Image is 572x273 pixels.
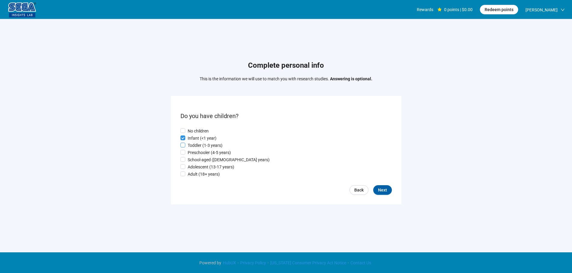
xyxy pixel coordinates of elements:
a: [US_STATE] Consumer Privacy Act Notice [269,260,348,265]
p: Do you have children? [180,111,392,121]
p: Adult (18+ years) [188,171,220,177]
button: Next [373,185,392,195]
p: Preschooler (4-5 years) [188,149,231,156]
a: Contact Us [349,260,373,265]
p: School-aged ([DEMOGRAPHIC_DATA] years) [188,156,270,163]
a: HubUX [221,260,238,265]
a: Back [350,185,368,195]
span: down [561,8,565,12]
p: Adolescent (13-17 years) [188,164,234,170]
button: Redeem points [480,5,518,14]
a: Privacy Policy [239,260,268,265]
div: · · · [199,260,373,266]
span: Back [354,187,364,193]
p: No children [188,128,209,134]
span: star [437,7,442,12]
span: [PERSON_NAME] [525,0,558,19]
p: Infant (<1 year) [188,135,216,141]
h1: Complete personal info [200,60,372,71]
p: This is the information we will use to match you with research studies. [200,76,372,82]
span: Next [378,187,387,193]
span: Redeem points [485,6,513,13]
p: Toddler (1-3 years) [188,142,222,149]
span: Powered by [199,260,221,265]
strong: Answering is optional. [330,76,372,81]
